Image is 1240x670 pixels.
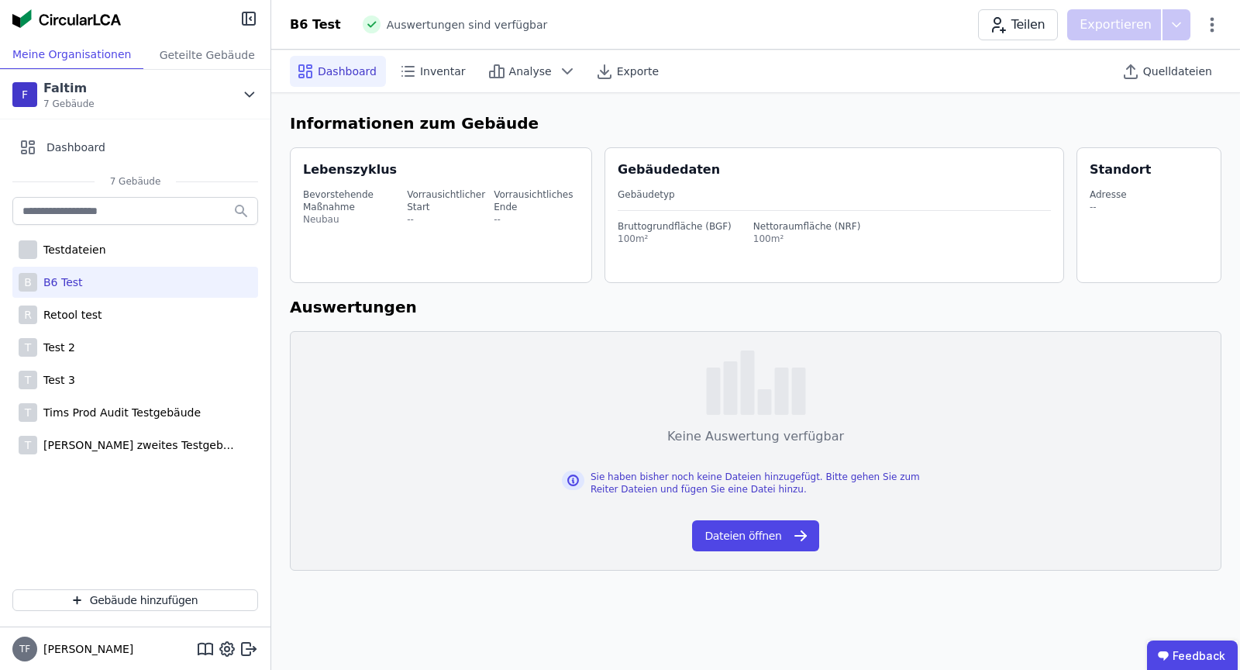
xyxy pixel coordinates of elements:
[618,161,1063,179] div: Gebäudedaten
[37,372,75,388] div: Test 3
[37,307,102,323] div: Retool test
[667,427,844,446] div: Keine Auswertung verfügbar
[143,40,270,69] div: Geteilte Gebäude
[407,213,491,226] div: --
[37,437,239,453] div: [PERSON_NAME] zweites Testgebäude
[19,403,37,422] div: T
[1090,161,1151,179] div: Standort
[12,82,37,107] div: F
[692,520,818,551] button: Dateien öffnen
[43,79,95,98] div: Faltim
[1090,188,1127,201] div: Adresse
[19,371,37,389] div: T
[37,405,201,420] div: Tims Prod Audit Testgebäude
[43,98,95,110] span: 7 Gebäude
[618,188,1051,201] div: Gebäudetyp
[37,275,83,290] div: B6 Test
[303,213,404,226] div: Neubau
[46,140,105,155] span: Dashboard
[617,64,659,79] span: Exporte
[1080,16,1155,34] p: Exportieren
[387,17,548,33] span: Auswertungen sind verfügbar
[290,295,1221,319] h6: Auswertungen
[290,112,1221,135] h6: Informationen zum Gebäude
[12,589,258,611] button: Gebäude hinzufügen
[618,220,732,233] div: Bruttogrundfläche (BGF)
[95,175,177,188] span: 7 Gebäude
[509,64,552,79] span: Analyse
[1090,201,1127,213] div: --
[618,233,732,245] div: 100m²
[303,161,397,179] div: Lebenszyklus
[318,64,377,79] span: Dashboard
[706,351,806,415] img: empty-state
[290,16,341,34] div: B6 Test
[420,64,466,79] span: Inventar
[37,641,133,657] span: [PERSON_NAME]
[19,338,37,357] div: T
[407,188,491,213] div: Vorrausichtlicher Start
[494,213,579,226] div: --
[978,9,1058,40] button: Teilen
[37,340,75,355] div: Test 2
[494,188,579,213] div: Vorrausichtliches Ende
[19,273,37,292] div: B
[303,188,404,213] div: Bevorstehende Maßnahme
[37,242,106,257] div: Testdateien
[19,306,37,324] div: R
[753,220,861,233] div: Nettoraumfläche (NRF)
[19,436,37,454] div: T
[591,471,949,496] div: Sie haben bisher noch keine Dateien hinzugefügt. Bitte gehen Sie zum Reiter Dateien und fügen Sie...
[12,9,121,28] img: Concular
[1143,64,1212,79] span: Quelldateien
[753,233,861,245] div: 100m²
[19,644,30,654] span: TF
